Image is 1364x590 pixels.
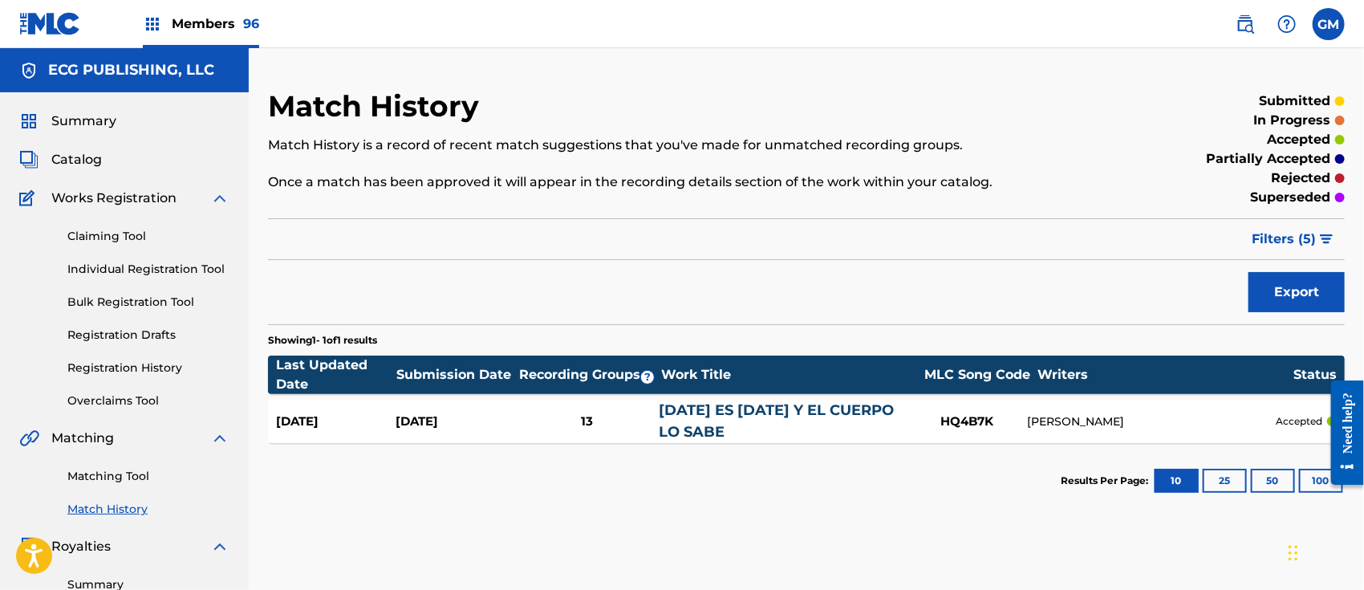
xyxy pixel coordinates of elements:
p: accepted [1276,414,1322,429]
button: 10 [1155,469,1199,493]
button: 100 [1299,469,1343,493]
img: Summary [19,112,39,131]
div: Help [1271,8,1303,40]
div: Work Title [661,365,917,385]
div: Last Updated Date [276,356,396,394]
div: Writers [1037,365,1293,385]
span: Catalog [51,150,102,169]
span: Works Registration [51,189,177,208]
img: expand [210,189,229,208]
span: Members [172,14,259,33]
p: Results Per Page: [1061,474,1152,488]
iframe: Resource Center [1319,368,1364,498]
p: accepted [1267,130,1330,149]
span: ? [641,371,654,384]
img: filter [1320,234,1334,244]
img: Accounts [19,61,39,80]
p: in progress [1253,111,1330,130]
p: superseded [1250,188,1330,207]
a: Matching Tool [67,468,229,485]
a: [DATE] ES [DATE] Y EL CUERPO LO SABE [659,401,894,441]
a: SummarySummary [19,112,116,131]
button: Filters (5) [1242,219,1345,259]
a: Public Search [1229,8,1261,40]
div: 13 [515,413,659,431]
a: Individual Registration Tool [67,261,229,278]
button: 50 [1251,469,1295,493]
a: Registration Drafts [67,327,229,344]
div: Submission Date [396,365,517,385]
div: User Menu [1313,8,1345,40]
p: submitted [1259,92,1330,111]
div: [DATE] [396,413,515,431]
a: Registration History [67,360,229,376]
img: help [1277,14,1297,34]
span: Filters ( 5 ) [1252,230,1316,249]
h2: Match History [268,88,487,124]
span: 96 [243,16,259,31]
div: Recording Groups [517,365,661,385]
p: Match History is a record of recent match suggestions that you've made for unmatched recording gr... [268,136,1097,155]
img: Matching [19,429,39,448]
button: 25 [1203,469,1247,493]
a: CatalogCatalog [19,150,102,169]
h5: ECG PUBLISHING, LLC [48,61,214,79]
span: Summary [51,112,116,131]
p: rejected [1271,169,1330,188]
div: MLC Song Code [917,365,1037,385]
p: Showing 1 - 1 of 1 results [268,333,377,348]
img: expand [210,429,229,448]
a: Bulk Registration Tool [67,294,229,311]
img: Works Registration [19,189,40,208]
p: Once a match has been approved it will appear in the recording details section of the work within... [268,173,1097,192]
img: Top Rightsholders [143,14,162,34]
button: Export [1248,272,1345,312]
span: Royalties [51,537,111,556]
img: MLC Logo [19,12,81,35]
p: partially accepted [1206,149,1330,169]
img: search [1236,14,1255,34]
div: [PERSON_NAME] [1027,413,1276,430]
div: Status [1293,365,1337,385]
div: Drag [1289,529,1298,577]
div: [DATE] [276,413,396,431]
img: Catalog [19,150,39,169]
a: Match History [67,501,229,518]
a: Overclaims Tool [67,393,229,409]
img: expand [210,537,229,556]
div: HQ4B7K [907,413,1027,431]
iframe: Chat Widget [1284,513,1364,590]
a: Claiming Tool [67,228,229,245]
img: Royalties [19,537,39,556]
span: Matching [51,429,114,448]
